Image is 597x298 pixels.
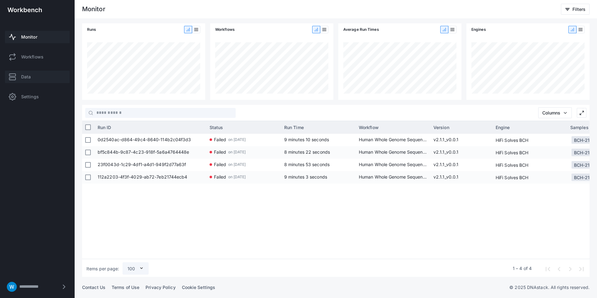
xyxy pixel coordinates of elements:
span: HiFi Solves BCH [496,172,529,183]
span: Engines [471,26,486,33]
span: Failed [214,146,226,158]
span: 0d2540ac-d864-49c4-8640-114b2c04f3d3 [98,134,203,146]
a: Contact Us [82,285,105,290]
a: Settings [5,91,70,103]
span: Failed [214,134,226,145]
span: v2.1.1_v0.0.1 [433,134,489,146]
span: Run Time [284,125,304,130]
span: Human Whole Genome Sequencing (HiFi Solves) [359,146,427,159]
span: Version [433,125,449,130]
span: 112a2203-4f3f-4029-ab72-7eb21744ecb4 [98,171,203,184]
div: 1 – 4 of 4 [513,265,532,272]
span: Settings [21,94,39,100]
span: Runs [87,26,96,33]
span: Human Whole Genome Sequencing (HiFi Solves) [359,134,427,146]
span: Failed [214,159,226,170]
button: Previous page [553,263,564,274]
span: Workflows [215,26,235,33]
span: v2.1.1_v0.0.1 [433,159,489,171]
span: v2.1.1_v0.0.1 [433,171,489,184]
span: Monitor [21,34,37,40]
span: on [DATE] [228,146,246,158]
span: 8 minutes 22 seconds [284,149,330,155]
span: Filters [572,7,585,12]
span: on [DATE] [228,159,246,170]
span: Engine [496,125,510,130]
span: Samples [570,125,589,130]
span: 8 minutes 53 seconds [284,162,330,167]
span: 9 minutes 3 seconds [284,174,327,179]
span: 23f0043d-1c29-4df1-a4d1-949f2d77a63f [98,159,203,171]
span: Run ID [98,125,111,130]
div: Items per page: [86,266,119,272]
span: HiFi Solves BCH [496,134,529,146]
p: © 2025 DNAstack. All rights reserved. [509,284,590,291]
span: Human Whole Genome Sequencing (HiFi Solves) [359,171,427,184]
button: Columns [538,107,572,118]
span: Status [210,125,223,130]
span: HiFi Solves BCH [496,147,529,158]
a: Workflows [5,51,70,63]
a: Privacy Policy [146,285,175,290]
span: Failed [214,171,226,183]
img: workbench-logo-white.svg [7,7,42,12]
span: bf5c844b-9c87-4c23-918f-5a6a4764448e [98,146,203,159]
a: Cookie Settings [182,285,215,290]
span: Columns [542,110,560,115]
a: Terms of Use [112,285,139,290]
span: Average Run Times [343,26,379,33]
span: v2.1.1_v0.0.1 [433,146,489,159]
button: Last page [575,263,586,274]
a: Monitor [5,31,70,43]
button: Filters [561,4,590,15]
span: on [DATE] [228,171,246,183]
a: Data [5,71,70,83]
button: First page [542,263,553,274]
span: Data [21,74,31,80]
span: Workflow [359,125,379,130]
div: Monitor [82,6,105,12]
span: Human Whole Genome Sequencing (HiFi Solves) [359,159,427,171]
span: HiFi Solves BCH [496,159,529,171]
span: 9 minutes 10 seconds [284,137,329,142]
span: Workflows [21,54,44,60]
span: on [DATE] [228,134,246,145]
button: Next page [564,263,575,274]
